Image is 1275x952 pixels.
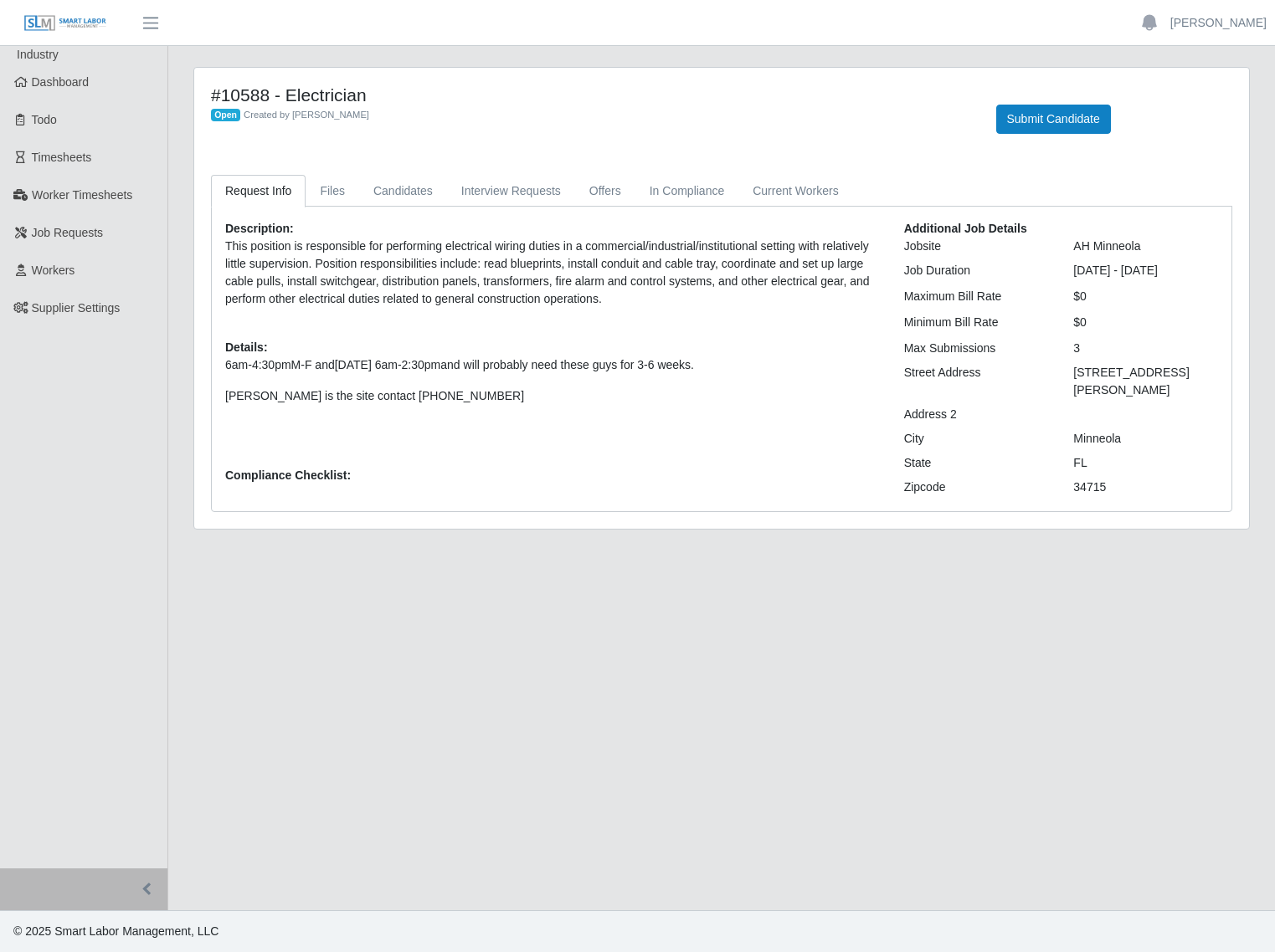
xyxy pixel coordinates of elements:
button: Submit Candidate [996,105,1111,134]
p: [PERSON_NAME] is the site contact [PHONE_NUMBER] [225,387,879,405]
div: AH Minneola [1061,238,1231,255]
div: City [892,430,1062,448]
div: $0 [1061,288,1231,305]
div: State [892,454,1062,472]
div: 3 [1061,340,1231,357]
div: Max Submissions [892,340,1062,357]
b: Description: [225,222,294,235]
h4: #10588 - Electrician [211,84,971,105]
span: [DATE] 6am-2:30pm [335,358,441,371]
div: Address 2 [892,406,1062,423]
b: Additional Job Details [904,222,1027,235]
span: Dashboard [32,75,90,89]
p: M-F and and will probably need these guys for 3-6 weeks. [225,356,879,374]
div: Maximum Bill Rate [892,288,1062,305]
a: Offers [575,175,635,207]
span: Worker Timesheets [32,188,132,202]
div: Minneola [1061,430,1231,448]
span: Job Requests [32,226,104,239]
div: Job Duration [892,262,1062,279]
a: Current Workers [738,175,852,207]
div: $0 [1061,314,1231,331]
span: Created by [PERSON_NAME] [244,110,369,120]
div: 34715 [1061,479,1231,496]
a: Request Info [211,175,306,207]
a: Candidates [359,175,447,207]
span: Timesheets [32,151,92,164]
p: This position is responsible for performing electrical wiring duties in a commercial/industrial/i... [225,238,879,308]
span: Industry [17,48,59,61]
div: Street Address [892,364,1062,399]
div: Zipcode [892,479,1062,496]
span: © 2025 Smart Labor Management, LLC [13,924,218,938]
span: Open [211,109,240,122]
b: Details: [225,340,268,354]
span: 6am-4:30pm [225,358,291,371]
div: [STREET_ADDRESS][PERSON_NAME] [1061,364,1231,399]
a: Interview Requests [447,175,575,207]
div: Jobsite [892,238,1062,255]
a: [PERSON_NAME] [1170,14,1267,32]
a: Files [306,175,359,207]
span: Todo [32,113,57,126]
div: [DATE] - [DATE] [1061,262,1231,279]
span: Workers [32,264,75,277]
a: In Compliance [635,175,739,207]
b: Compliance Checklist: [225,468,351,482]
div: FL [1061,454,1231,472]
div: Minimum Bill Rate [892,314,1062,331]
img: SLM Logo [23,14,107,33]
span: Supplier Settings [32,301,121,315]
